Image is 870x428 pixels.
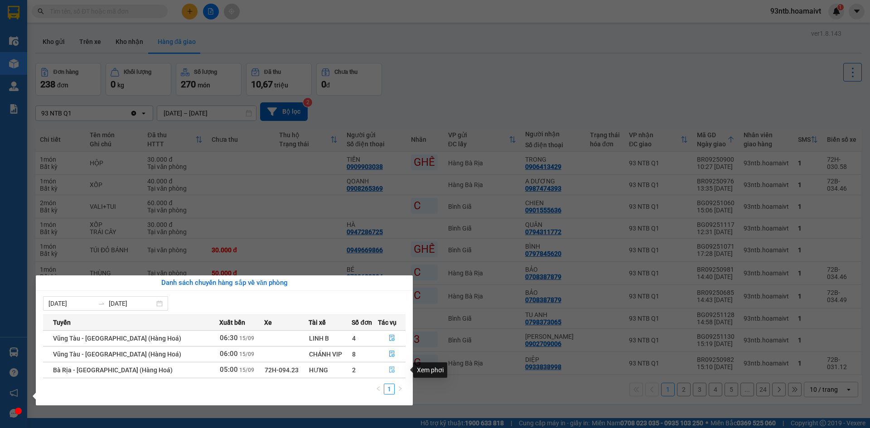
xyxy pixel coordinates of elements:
div: LINH B [309,333,351,343]
span: file-done [389,335,395,342]
input: Đến ngày [109,298,155,308]
div: CHÁNH VIP [309,349,351,359]
span: Vũng Tàu - [GEOGRAPHIC_DATA] (Hàng Hoá) [53,351,181,358]
span: Tuyến [53,317,71,327]
button: file-done [378,363,405,377]
span: Số đơn [352,317,372,327]
span: 2 [352,366,356,374]
a: 1 [384,384,394,394]
div: Xem phơi [413,362,447,378]
span: 15/09 [239,351,254,357]
span: 15/09 [239,335,254,341]
span: Tác vụ [378,317,396,327]
span: 06:30 [220,334,238,342]
div: Danh sách chuyến hàng sắp về văn phòng [43,278,406,289]
span: 4 [352,335,356,342]
button: left [373,384,384,394]
div: HƯNG [309,365,351,375]
span: Vũng Tàu - [GEOGRAPHIC_DATA] (Hàng Hoá) [53,335,181,342]
input: Từ ngày [48,298,94,308]
span: file-done [389,366,395,374]
span: right [397,386,403,391]
button: right [395,384,406,394]
span: 05:00 [220,365,238,374]
span: swap-right [98,300,105,307]
li: Previous Page [373,384,384,394]
span: Xe [264,317,272,327]
span: 15/09 [239,367,254,373]
span: 72H-094.23 [265,366,299,374]
span: Xuất bến [219,317,245,327]
button: file-done [378,331,405,346]
span: Bà Rịa - [GEOGRAPHIC_DATA] (Hàng Hoá) [53,366,173,374]
span: file-done [389,351,395,358]
span: 8 [352,351,356,358]
button: file-done [378,347,405,361]
span: Tài xế [309,317,326,327]
span: to [98,300,105,307]
li: 1 [384,384,395,394]
span: 06:00 [220,350,238,358]
span: left [376,386,381,391]
li: Next Page [395,384,406,394]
